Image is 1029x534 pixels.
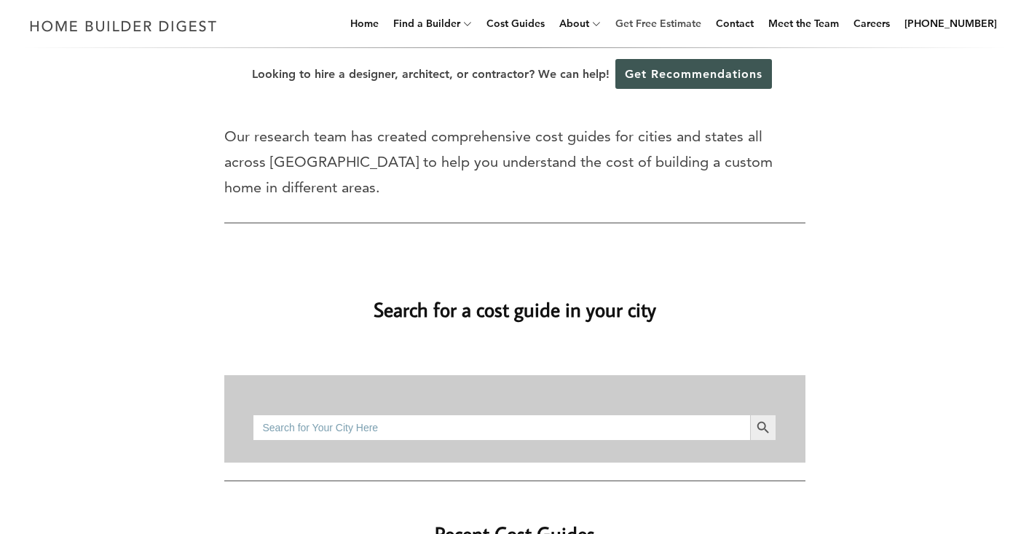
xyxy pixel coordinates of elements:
[253,415,749,441] input: Search for Your City Here
[23,12,224,40] img: Home Builder Digest
[615,59,772,89] a: Get Recommendations
[749,429,1012,517] iframe: Drift Widget Chat Controller
[224,124,805,200] p: Our research team has created comprehensive cost guides for cities and states all across [GEOGRAP...
[755,420,771,436] svg: Search
[100,274,930,324] h2: Search for a cost guide in your city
